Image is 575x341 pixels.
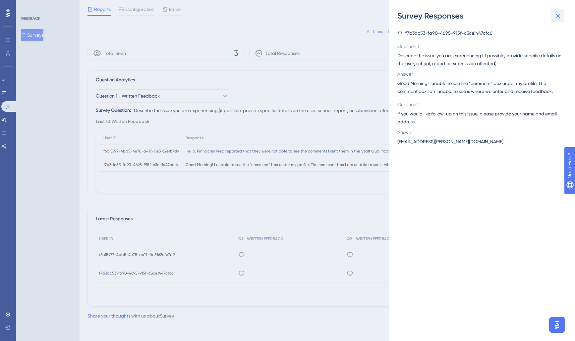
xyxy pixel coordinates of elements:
span: Answer [397,128,562,136]
span: If you would like follow-up on this issue, please provide your name and email address. [397,110,562,126]
span: [EMAIL_ADDRESS][PERSON_NAME][DOMAIN_NAME] [397,138,503,146]
div: Survey Responses [397,11,567,21]
span: f7b3dc53-fa90-4695-915f-c3ce1447cfc6 [405,29,492,37]
span: Question 2 [397,101,562,108]
span: Answer [397,70,562,78]
span: Need Help? [16,2,41,10]
iframe: UserGuiding AI Assistant Launcher [547,315,567,335]
span: Describe the issue you are experiencing (if possible, provide specific details on the user, schoo... [397,52,562,67]
span: Question 1 [397,42,562,50]
span: Good Morning! I unable to see the "comment" box under my profile. The comment box I am unable to ... [397,79,562,95]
